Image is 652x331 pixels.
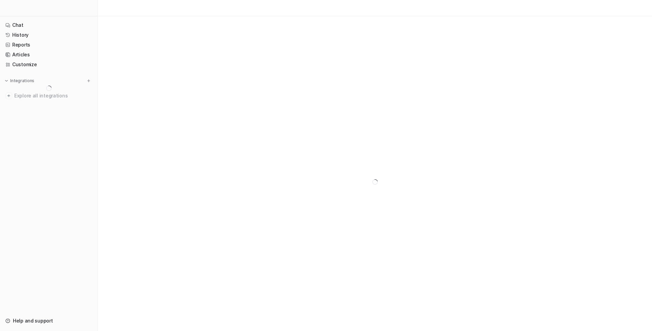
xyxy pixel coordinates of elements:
[3,91,95,100] a: Explore all integrations
[3,60,95,69] a: Customize
[3,316,95,326] a: Help and support
[86,78,91,83] img: menu_add.svg
[3,20,95,30] a: Chat
[3,30,95,40] a: History
[5,92,12,99] img: explore all integrations
[4,78,9,83] img: expand menu
[3,77,36,84] button: Integrations
[3,40,95,50] a: Reports
[10,78,34,84] p: Integrations
[3,50,95,59] a: Articles
[14,90,92,101] span: Explore all integrations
